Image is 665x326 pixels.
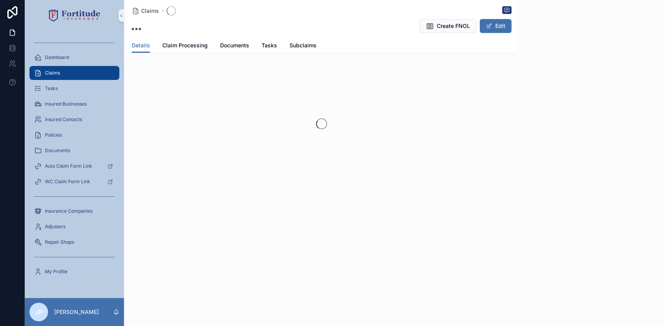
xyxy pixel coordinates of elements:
[45,224,65,230] span: Adjusters
[25,31,124,289] div: scrollable content
[220,42,249,49] span: Documents
[162,38,208,54] a: Claim Processing
[29,81,119,95] a: Tasks
[54,308,99,316] p: [PERSON_NAME]
[29,66,119,80] a: Claims
[29,175,119,189] a: WC Claim Form Link
[45,54,69,61] span: Dashboard
[132,7,159,15] a: Claims
[289,42,317,49] span: Subclaims
[132,38,150,53] a: Details
[480,19,512,33] button: Edit
[419,19,477,33] button: Create FNOL
[29,159,119,173] a: Auto Claim Form Link
[45,179,90,185] span: WC Claim Form Link
[29,265,119,279] a: My Profile
[45,101,87,107] span: Insured Businesses
[29,128,119,142] a: Policies
[45,147,70,154] span: Documents
[29,113,119,127] a: Insured Contacts
[29,50,119,64] a: Dashboard
[45,239,74,245] span: Repair Shops
[29,144,119,158] a: Documents
[45,269,67,275] span: My Profile
[141,7,159,15] span: Claims
[29,204,119,218] a: Insurance Companies
[262,38,277,54] a: Tasks
[289,38,317,54] a: Subclaims
[29,220,119,234] a: Adjusters
[220,38,249,54] a: Documents
[49,9,100,22] img: App logo
[45,85,58,92] span: Tasks
[45,70,60,76] span: Claims
[45,116,82,123] span: Insured Contacts
[437,22,470,30] span: Create FNOL
[132,42,150,49] span: Details
[29,97,119,111] a: Insured Businesses
[35,307,43,317] span: JP
[29,235,119,249] a: Repair Shops
[162,42,208,49] span: Claim Processing
[45,163,92,169] span: Auto Claim Form Link
[262,42,277,49] span: Tasks
[45,208,93,214] span: Insurance Companies
[45,132,62,138] span: Policies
